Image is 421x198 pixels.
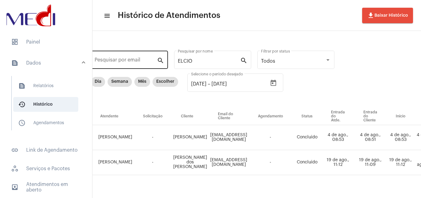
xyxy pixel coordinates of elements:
td: 4 de ago., 08:53 [322,125,354,150]
span: Histórico [13,97,78,112]
th: Atendente [91,108,134,125]
td: [PERSON_NAME] dos [PERSON_NAME] [172,150,209,175]
th: Agendamento [249,108,292,125]
span: sidenav icon [11,165,18,172]
td: [EMAIL_ADDRESS][DOMAIN_NAME] [209,150,249,175]
td: 4 de ago., 08:53 [386,125,415,150]
td: 19 de ago., 11:12 [322,150,354,175]
td: [PERSON_NAME] [91,150,134,175]
td: Concluído [292,125,322,150]
td: 4 de ago., 08:51 [354,125,386,150]
span: Agendamentos [13,116,78,130]
th: Entrada do Atde. [322,108,354,125]
input: Pesquisar por nome [178,58,240,64]
mat-chip: Semana [108,77,132,87]
th: Entrada do Cliente [354,108,386,125]
td: [PERSON_NAME] [172,125,209,150]
span: Histórico de Atendimentos [118,11,220,20]
mat-icon: sidenav icon [11,183,18,191]
td: - [249,150,292,175]
mat-icon: sidenav icon [18,101,26,108]
td: [PERSON_NAME] [91,125,134,150]
th: Status [292,108,322,125]
span: - [152,135,153,139]
mat-icon: sidenav icon [104,12,110,19]
span: sidenav icon [11,38,18,46]
span: - [152,160,153,164]
td: - [249,125,292,150]
mat-icon: search [240,57,247,64]
span: Todos [261,59,275,64]
span: Relatórios [13,78,78,93]
mat-icon: sidenav icon [18,82,26,90]
span: Baixar Histórico [367,13,408,18]
span: Atendimentos em aberto [6,180,86,195]
td: 19 de ago., 11:09 [354,150,386,175]
button: Baixar Histórico [362,8,413,23]
td: 19 de ago., 11:12 [386,150,415,175]
mat-expansion-panel-header: sidenav iconDados [4,53,92,73]
td: [EMAIL_ADDRESS][DOMAIN_NAME] [209,125,249,150]
th: Início [386,108,415,125]
mat-icon: sidenav icon [18,119,26,127]
input: Data do fim [211,81,248,87]
mat-icon: file_download [367,12,374,19]
th: Cliente [172,108,209,125]
div: sidenav iconDados [4,73,92,139]
span: – [208,81,210,87]
span: Serviços e Pacotes [6,161,86,176]
mat-icon: sidenav icon [11,59,18,67]
input: Pesquisar por email [95,58,157,64]
span: Link de Agendamento [6,143,86,158]
td: Concluído [292,150,322,175]
mat-icon: search [157,57,164,64]
mat-chip: Escolher [153,77,178,87]
mat-chip: Dia [91,77,105,87]
th: Solicitação [134,108,172,125]
mat-chip: Mês [134,77,150,87]
img: d3a1b5fa-500b-b90f-5a1c-719c20e9830b.png [5,3,57,28]
span: Painel [6,35,86,49]
input: Data de início [191,81,206,87]
th: Email do Cliente [209,108,249,125]
mat-panel-title: Dados [11,59,82,67]
mat-icon: sidenav icon [11,146,18,154]
button: Open calendar [267,77,280,89]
